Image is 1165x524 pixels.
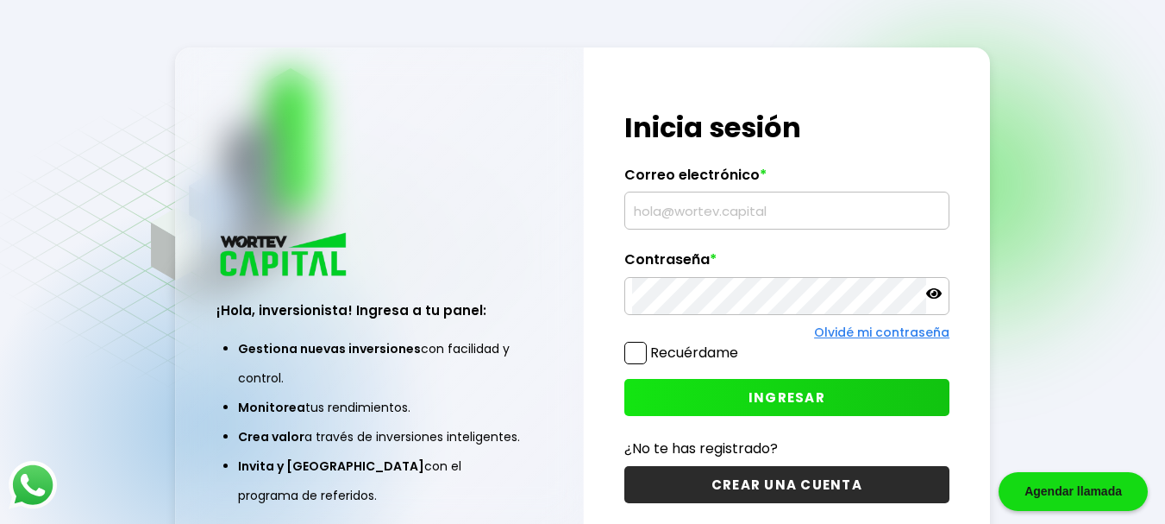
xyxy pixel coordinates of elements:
[238,422,521,451] li: a través de inversiones inteligentes.
[624,107,949,148] h1: Inicia sesión
[624,251,949,277] label: Contraseña
[216,230,353,281] img: logo_wortev_capital
[632,193,942,229] input: hola@wortev.capital
[238,428,304,445] span: Crea valor
[999,472,1148,511] div: Agendar llamada
[624,438,949,459] p: ¿No te has registrado?
[624,379,949,416] button: INGRESAR
[238,399,305,416] span: Monitorea
[624,167,949,193] label: Correo electrónico
[624,438,949,503] a: ¿No te has registrado?CREAR UNA CUENTA
[238,334,521,393] li: con facilidad y control.
[238,458,424,475] span: Invita y [GEOGRAPHIC_DATA]
[624,466,949,503] button: CREAR UNA CUENTA
[650,343,738,363] label: Recuérdame
[238,393,521,422] li: tus rendimientos.
[238,451,521,510] li: con el programa de referidos.
[238,340,421,357] span: Gestiona nuevas inversiones
[9,461,57,509] img: logos_whatsapp-icon.242b2217.svg
[216,300,542,320] h3: ¡Hola, inversionista! Ingresa a tu panel:
[814,324,949,341] a: Olvidé mi contraseña
[748,388,825,407] span: INGRESAR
